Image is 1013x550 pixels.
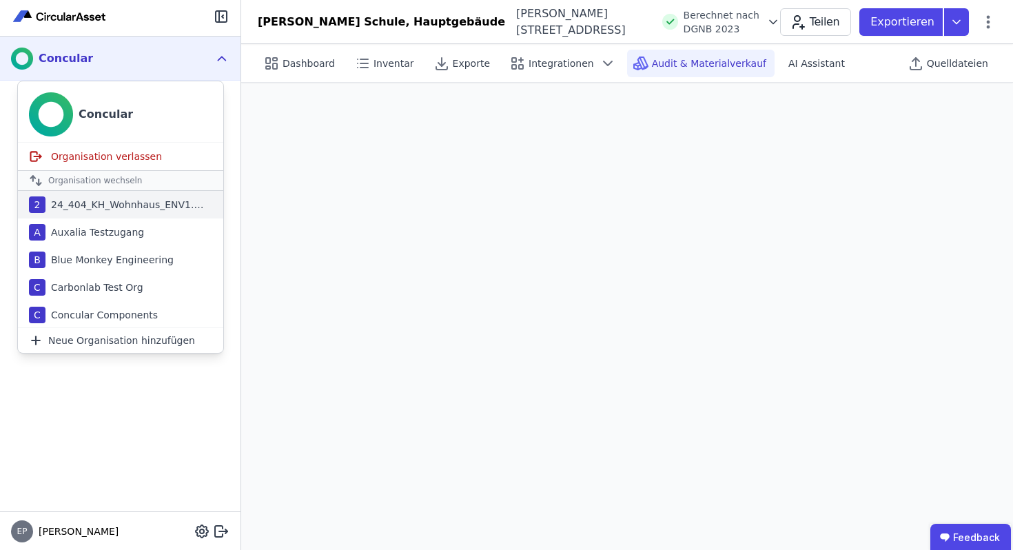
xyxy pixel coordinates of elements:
[453,57,490,70] span: Exporte
[48,334,195,347] span: Neue Organisation hinzufügen
[33,524,119,538] span: [PERSON_NAME]
[45,308,158,322] div: Concular Components
[18,170,223,191] div: Organisation wechseln
[29,196,45,213] div: 2
[684,8,761,36] span: Berechnet nach DGNB 2023
[529,57,594,70] span: Integrationen
[374,57,414,70] span: Inventar
[11,8,109,25] img: Concular
[788,57,845,70] span: AI Assistant
[11,48,33,70] img: Concular
[29,252,45,268] div: B
[780,8,851,36] button: Teilen
[45,225,144,239] div: Auxalia Testzugang
[505,6,654,39] div: [PERSON_NAME][STREET_ADDRESS]
[17,527,28,536] span: EP
[45,198,204,212] div: 24_404_KH_Wohnhaus_ENV1.1 (Concular intern)
[870,14,937,30] p: Exportieren
[45,253,174,267] div: Blue Monkey Engineering
[29,279,45,296] div: C
[45,281,143,294] div: Carbonlab Test Org
[39,50,93,67] div: Concular
[652,57,766,70] span: Audit & Materialverkauf
[29,224,45,241] div: A
[29,92,73,136] img: Concular
[927,57,988,70] span: Quelldateien
[258,14,505,30] div: [PERSON_NAME] Schule, Hauptgebäude
[283,57,335,70] span: Dashboard
[18,143,223,170] div: Organisation verlassen
[29,307,45,323] div: C
[79,106,133,123] div: Concular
